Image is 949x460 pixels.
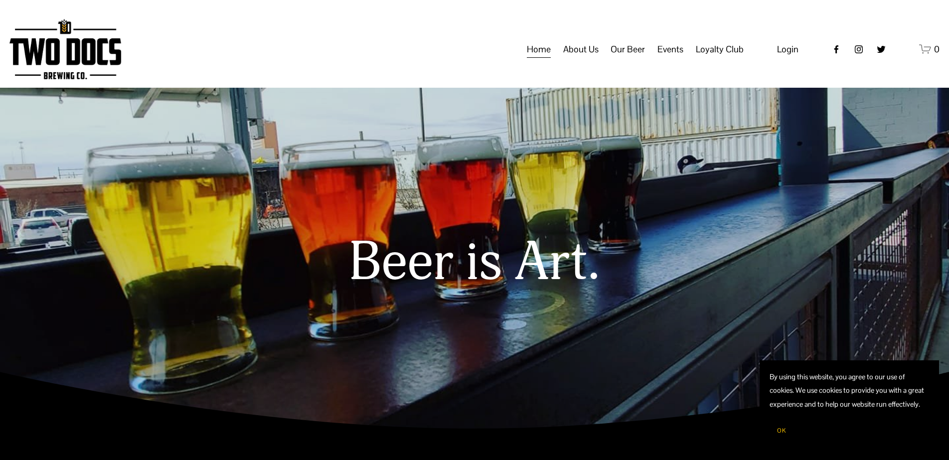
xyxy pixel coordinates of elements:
span: Events [657,41,683,58]
span: About Us [563,41,599,58]
span: Our Beer [611,41,645,58]
a: folder dropdown [696,40,744,59]
a: twitter-unauth [876,44,886,54]
span: OK [777,427,786,435]
a: Facebook [831,44,841,54]
p: By using this website, you agree to our use of cookies. We use cookies to provide you with a grea... [770,370,929,411]
img: Two Docs Brewing Co. [9,19,121,79]
a: folder dropdown [563,40,599,59]
span: Loyalty Club [696,41,744,58]
span: Login [777,43,798,55]
a: Home [527,40,551,59]
a: folder dropdown [611,40,645,59]
a: instagram-unauth [854,44,864,54]
h1: Beer is Art. [126,233,823,293]
button: OK [770,421,793,440]
a: Login [777,41,798,58]
section: Cookie banner [760,360,939,450]
a: folder dropdown [657,40,683,59]
a: 0 items in cart [919,43,940,55]
span: 0 [934,43,940,55]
